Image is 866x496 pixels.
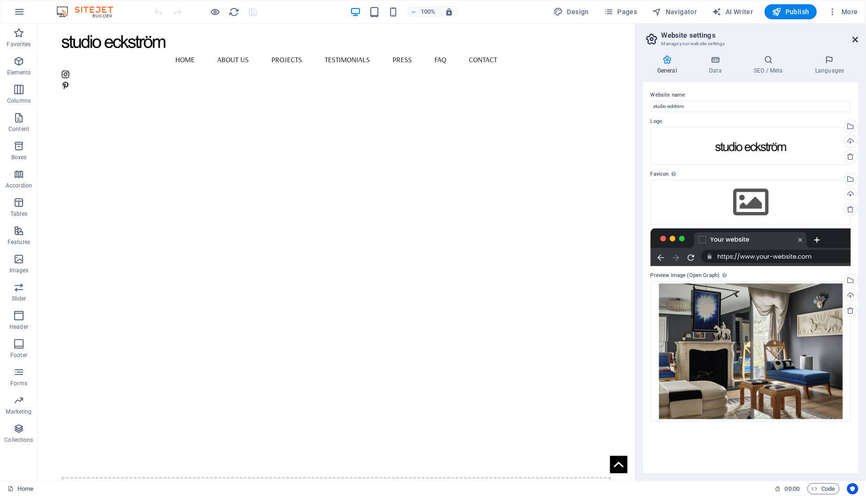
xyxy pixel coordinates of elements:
[8,238,30,246] p: Features
[649,4,701,19] button: Navigator
[765,4,817,19] button: Publish
[709,4,757,19] button: AI Writer
[8,483,33,495] a: Click to cancel selection. Double-click to open Pages
[651,180,851,224] div: Select files from the file manager, stock photos, or upload file(s)
[9,323,28,331] p: Header
[785,483,800,495] span: 00 00
[7,97,31,105] p: Columns
[407,6,440,17] button: 100%
[4,436,33,444] p: Collections
[653,7,697,16] span: Navigator
[550,4,593,19] div: Design (Ctrl+Alt+Y)
[6,182,32,189] p: Accordion
[604,7,637,16] span: Pages
[11,154,27,161] p: Boxes
[550,4,593,19] button: Design
[651,89,851,101] label: Website name
[808,483,840,495] button: Code
[651,116,851,127] label: Logo
[662,31,858,40] h2: Website settings
[662,40,840,48] h3: Manage your website settings
[12,295,26,302] p: Slider
[421,6,436,17] h6: 100%
[6,408,32,415] p: Marketing
[554,7,589,16] span: Design
[651,281,851,422] div: IMG_5097-xqM4iENut6NCaXRoaTr1mw.jpg
[775,483,800,495] h6: Session time
[812,483,835,495] span: Code
[8,125,29,133] p: Content
[712,7,753,16] span: AI Writer
[7,69,31,76] p: Elements
[792,485,793,492] span: :
[54,6,125,17] img: Editor Logo
[695,55,740,75] h4: Data
[445,8,454,16] i: On resize automatically adjust zoom level to fit chosen device.
[643,55,695,75] h4: General
[10,380,27,387] p: Forms
[651,127,851,165] div: studioeckstrom.blk-VU8IhutdICOs4Cu6v6rl8w.png
[828,7,858,16] span: More
[651,101,851,112] input: Name...
[847,483,858,495] button: Usercentrics
[210,6,221,17] button: Click here to leave preview mode and continue editing
[740,55,801,75] h4: SEO / Meta
[651,169,851,180] label: Favicon
[9,267,29,274] p: Images
[229,7,240,17] i: Reload page
[600,4,641,19] button: Pages
[229,6,240,17] button: reload
[651,270,851,281] label: Preview Image (Open Graph)
[772,7,809,16] span: Publish
[825,4,862,19] button: More
[10,210,27,218] p: Tables
[801,55,858,75] h4: Languages
[10,351,27,359] p: Footer
[7,41,31,48] p: Favorites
